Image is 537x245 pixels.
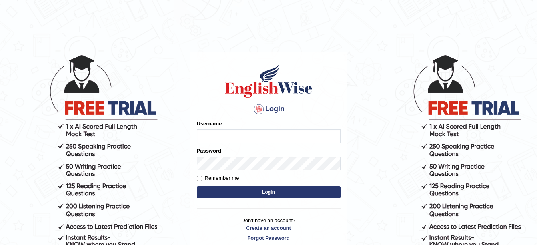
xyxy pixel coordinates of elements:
h4: Login [197,103,341,116]
img: Logo of English Wise sign in for intelligent practice with AI [223,63,314,99]
label: Remember me [197,174,239,182]
label: Password [197,147,221,155]
a: Forgot Password [197,234,341,242]
input: Remember me [197,176,202,181]
a: Create an account [197,224,341,232]
p: Don't have an account? [197,217,341,241]
button: Login [197,186,341,198]
label: Username [197,120,222,127]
